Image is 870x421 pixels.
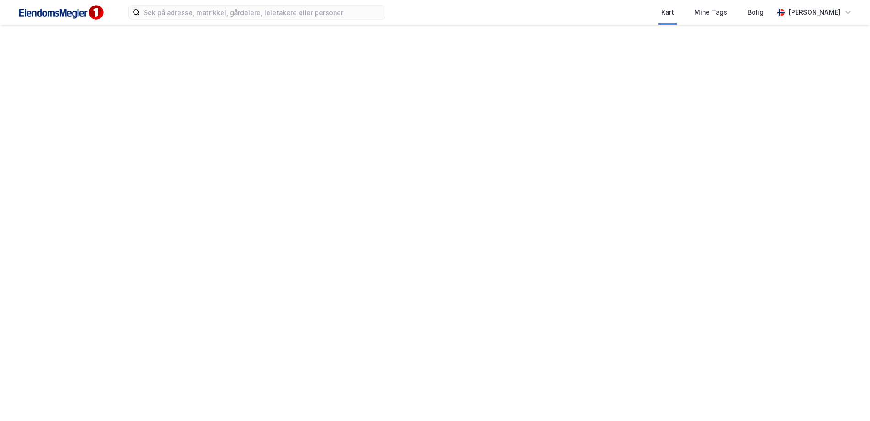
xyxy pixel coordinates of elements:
[140,6,385,19] input: Søk på adresse, matrikkel, gårdeiere, leietakere eller personer
[747,7,764,18] div: Bolig
[661,7,674,18] div: Kart
[694,7,727,18] div: Mine Tags
[788,7,841,18] div: [PERSON_NAME]
[15,2,106,23] img: F4PB6Px+NJ5v8B7XTbfpPpyloAAAAASUVORK5CYII=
